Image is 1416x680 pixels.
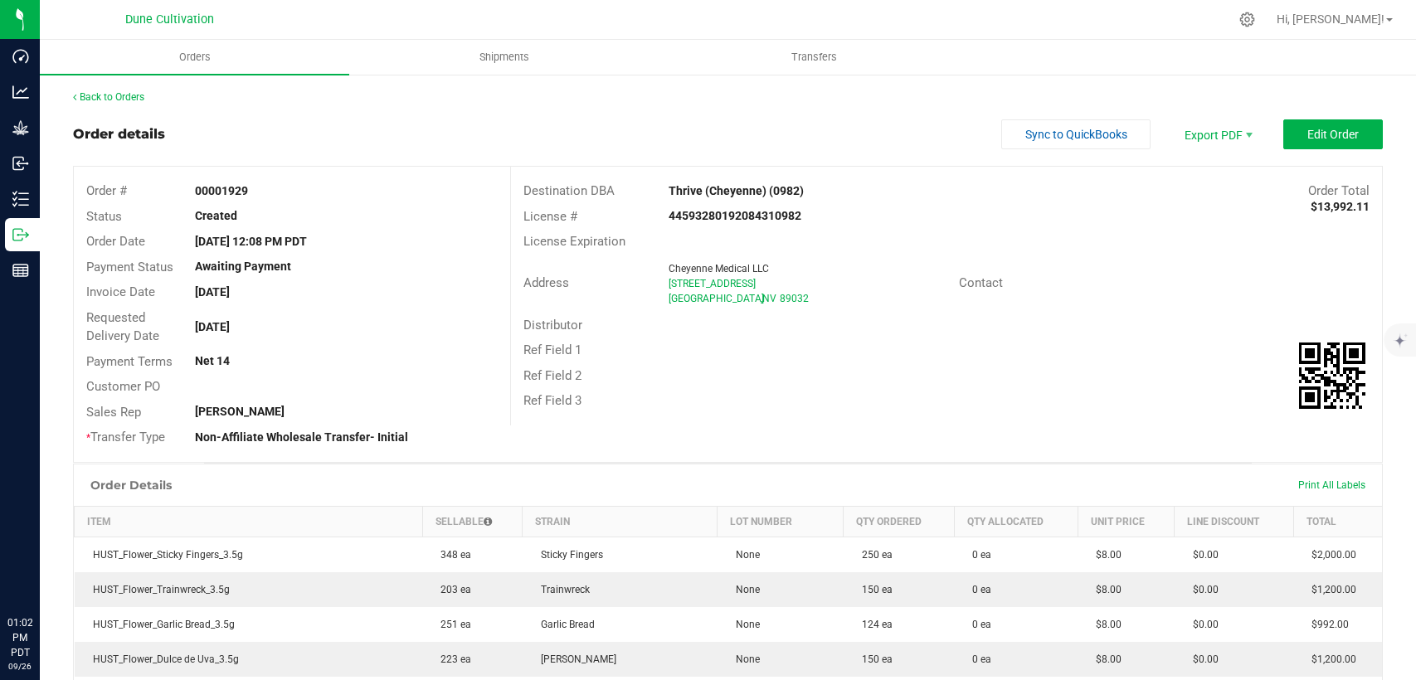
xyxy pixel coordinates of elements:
[964,584,991,595] span: 0 ea
[195,235,307,248] strong: [DATE] 12:08 PM PDT
[40,40,349,75] a: Orders
[195,209,237,222] strong: Created
[727,549,760,561] span: None
[86,310,159,344] span: Requested Delivery Date
[457,50,552,65] span: Shipments
[86,183,127,198] span: Order #
[432,549,471,561] span: 348 ea
[533,584,590,595] span: Trainwreck
[523,318,582,333] span: Distributor
[86,284,155,299] span: Invoice Date
[195,285,230,299] strong: [DATE]
[854,549,893,561] span: 250 ea
[85,619,235,630] span: HUST_Flower_Garlic Bread_3.5g
[1185,653,1219,665] span: $0.00
[85,584,230,595] span: HUST_Flower_Trainwreck_3.5g
[1001,119,1151,149] button: Sync to QuickBooks
[17,547,66,597] iframe: Resource center
[1088,549,1122,561] span: $8.00
[1298,479,1365,491] span: Print All Labels
[727,653,760,665] span: None
[954,506,1078,537] th: Qty Allocated
[86,209,122,224] span: Status
[1303,619,1349,630] span: $992.00
[533,653,616,665] span: [PERSON_NAME]
[349,40,659,75] a: Shipments
[1307,128,1359,141] span: Edit Order
[157,50,233,65] span: Orders
[1175,506,1293,537] th: Line Discount
[12,262,29,279] inline-svg: Reports
[1025,128,1127,141] span: Sync to QuickBooks
[964,653,991,665] span: 0 ea
[1299,342,1365,409] img: Scan me!
[195,320,230,333] strong: [DATE]
[1299,342,1365,409] qrcode: 00001929
[964,619,991,630] span: 0 ea
[718,506,844,537] th: Lot Number
[669,278,756,289] span: [STREET_ADDRESS]
[854,584,893,595] span: 150 ea
[1293,506,1382,537] th: Total
[432,619,471,630] span: 251 ea
[12,191,29,207] inline-svg: Inventory
[195,405,285,418] strong: [PERSON_NAME]
[669,263,769,274] span: Cheyenne Medical LLC
[1185,619,1219,630] span: $0.00
[125,12,214,27] span: Dune Cultivation
[727,584,760,595] span: None
[12,119,29,136] inline-svg: Grow
[12,226,29,243] inline-svg: Outbound
[73,91,144,103] a: Back to Orders
[195,430,408,444] strong: Non-Affiliate Wholesale Transfer- Initial
[1308,183,1370,198] span: Order Total
[523,342,581,357] span: Ref Field 1
[195,354,230,367] strong: Net 14
[1277,12,1384,26] span: Hi, [PERSON_NAME]!
[422,506,522,537] th: Sellable
[964,549,991,561] span: 0 ea
[523,393,581,408] span: Ref Field 3
[7,615,32,660] p: 01:02 PM PDT
[1078,506,1175,537] th: Unit Price
[1303,653,1356,665] span: $1,200.00
[1237,12,1258,27] div: Manage settings
[86,430,165,444] span: Transfer Type
[1185,549,1219,561] span: $0.00
[86,260,173,274] span: Payment Status
[523,234,625,249] span: License Expiration
[523,209,577,224] span: License #
[669,209,801,222] strong: 44593280192084310982
[12,84,29,100] inline-svg: Analytics
[533,549,603,561] span: Sticky Fingers
[844,506,954,537] th: Qty Ordered
[1303,584,1356,595] span: $1,200.00
[12,48,29,65] inline-svg: Dashboard
[780,293,809,304] span: 89032
[85,653,239,665] span: HUST_Flower_Dulce de Uva_3.5g
[1185,584,1219,595] span: $0.00
[669,293,764,304] span: [GEOGRAPHIC_DATA]
[1311,200,1370,213] strong: $13,992.11
[1303,549,1356,561] span: $2,000.00
[523,506,718,537] th: Strain
[7,660,32,673] p: 09/26
[86,354,173,369] span: Payment Terms
[1088,584,1122,595] span: $8.00
[73,124,165,144] div: Order details
[86,405,141,420] span: Sales Rep
[523,368,581,383] span: Ref Field 2
[762,293,776,304] span: NV
[195,184,248,197] strong: 00001929
[854,653,893,665] span: 150 ea
[85,549,243,561] span: HUST_Flower_Sticky Fingers_3.5g
[12,155,29,172] inline-svg: Inbound
[533,619,595,630] span: Garlic Bread
[195,260,291,273] strong: Awaiting Payment
[769,50,859,65] span: Transfers
[959,275,1003,290] span: Contact
[1283,119,1383,149] button: Edit Order
[669,184,804,197] strong: Thrive (Cheyenne) (0982)
[727,619,760,630] span: None
[86,379,160,394] span: Customer PO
